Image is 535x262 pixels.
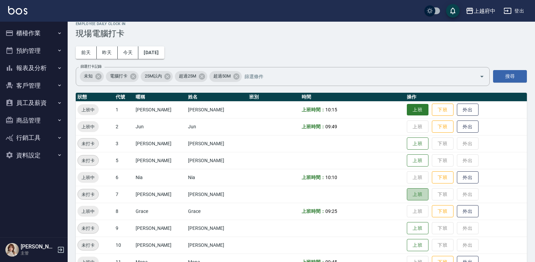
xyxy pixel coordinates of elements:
td: [PERSON_NAME] [134,135,186,152]
div: 超過25M [175,71,207,82]
div: 25M以內 [141,71,173,82]
th: 時間 [300,93,405,102]
td: [PERSON_NAME] [134,152,186,169]
td: [PERSON_NAME] [186,101,248,118]
p: 主管 [21,250,55,256]
button: 櫃檯作業 [3,24,65,42]
td: [PERSON_NAME] [186,152,248,169]
button: 上越府中 [463,4,498,18]
span: 超過25M [175,73,200,80]
td: [PERSON_NAME] [134,186,186,203]
label: 篩選打卡記錄 [80,64,102,69]
button: 員工及薪資 [3,94,65,112]
div: 未知 [80,71,104,82]
th: 操作 [405,93,527,102]
td: Grace [134,203,186,220]
span: 上班中 [77,174,99,181]
span: 未打卡 [78,242,98,249]
span: 未打卡 [78,140,98,147]
button: Open [476,71,487,82]
b: 上班時間： [302,124,325,129]
td: [PERSON_NAME] [186,135,248,152]
button: 下班 [432,171,453,184]
button: 上班 [407,154,428,167]
td: 7 [114,186,134,203]
td: [PERSON_NAME] [134,101,186,118]
th: 暱稱 [134,93,186,102]
span: 電腦打卡 [106,73,132,80]
h3: 現場電腦打卡 [76,29,527,38]
span: 上班中 [77,106,99,113]
th: 班別 [248,93,300,102]
th: 狀態 [76,93,114,102]
td: Grace [186,203,248,220]
button: 商品管理 [3,112,65,129]
td: Jun [186,118,248,135]
td: [PERSON_NAME] [134,237,186,254]
button: 搜尋 [493,70,527,83]
td: [PERSON_NAME] [186,220,248,237]
td: Nia [134,169,186,186]
td: [PERSON_NAME] [186,237,248,254]
td: 5 [114,152,134,169]
button: 上班 [407,188,428,201]
td: 1 [114,101,134,118]
button: 登出 [501,5,527,17]
button: save [446,4,460,18]
th: 代號 [114,93,134,102]
button: 外出 [457,104,479,116]
button: 預約管理 [3,42,65,60]
button: 上班 [407,239,428,252]
button: 外出 [457,171,479,184]
span: 上班中 [77,208,99,215]
span: 10:15 [325,107,337,112]
td: 3 [114,135,134,152]
b: 上班時間： [302,175,325,180]
div: 電腦打卡 [106,71,139,82]
span: 上班中 [77,123,99,130]
input: 篩選條件 [243,70,468,82]
button: 下班 [432,121,453,133]
span: 未打卡 [78,191,98,198]
h5: [PERSON_NAME] [21,243,55,250]
button: [DATE] [138,46,164,59]
b: 上班時間： [302,209,325,214]
td: 2 [114,118,134,135]
span: 10:10 [325,175,337,180]
td: Jun [134,118,186,135]
td: 8 [114,203,134,220]
button: 客戶管理 [3,77,65,94]
button: 行銷工具 [3,129,65,147]
button: 今天 [118,46,139,59]
span: 未打卡 [78,225,98,232]
div: 上越府中 [474,7,495,15]
span: 超過50M [209,73,235,80]
div: 超過50M [209,71,242,82]
img: Logo [8,6,27,15]
button: 外出 [457,205,479,218]
span: 09:49 [325,124,337,129]
td: 6 [114,169,134,186]
button: 外出 [457,121,479,133]
td: [PERSON_NAME] [186,186,248,203]
span: 未知 [80,73,97,80]
span: 09:25 [325,209,337,214]
span: 未打卡 [78,157,98,164]
button: 昨天 [97,46,118,59]
button: 下班 [432,104,453,116]
img: Person [5,243,19,257]
td: 9 [114,220,134,237]
button: 上班 [407,137,428,150]
button: 資料設定 [3,147,65,164]
button: 前天 [76,46,97,59]
td: Nia [186,169,248,186]
h2: Employee Daily Clock In [76,22,527,26]
td: [PERSON_NAME] [134,220,186,237]
button: 報表及分析 [3,59,65,77]
td: 10 [114,237,134,254]
button: 上班 [407,222,428,235]
b: 上班時間： [302,107,325,112]
span: 25M以內 [141,73,166,80]
button: 下班 [432,205,453,218]
th: 姓名 [186,93,248,102]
